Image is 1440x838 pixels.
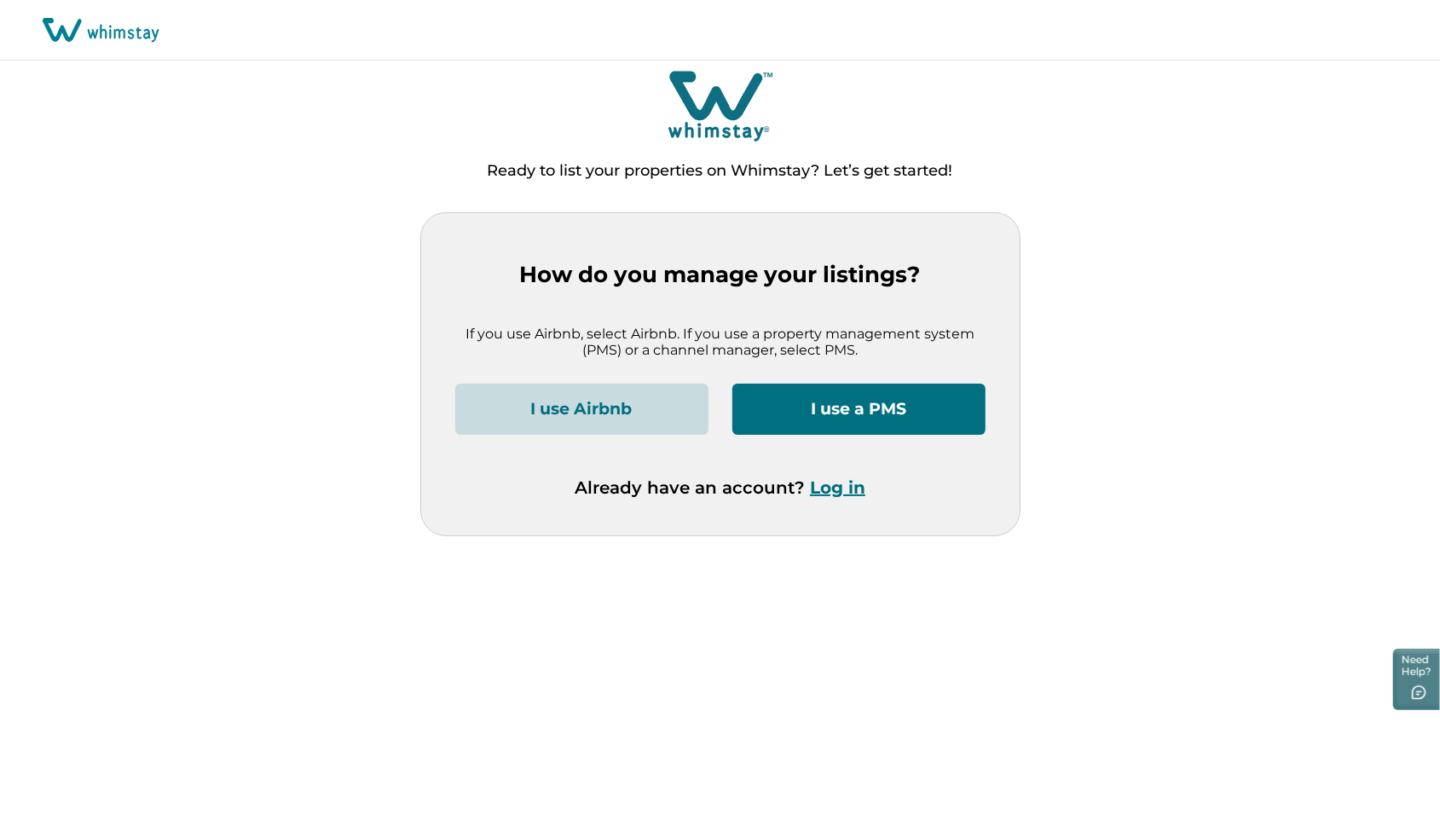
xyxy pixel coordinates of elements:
button: I use a PMS [732,384,986,435]
button: Log in [810,477,865,498]
button: I use Airbnb [455,384,708,435]
p: If you use Airbnb, select Airbnb. If you use a property management system (PMS) or a channel mana... [455,326,986,359]
p: Ready to list your properties on Whimstay? Let’s get started! [488,163,953,180]
p: How do you manage your listings? [455,262,986,288]
p: Already have an account? [575,477,865,498]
